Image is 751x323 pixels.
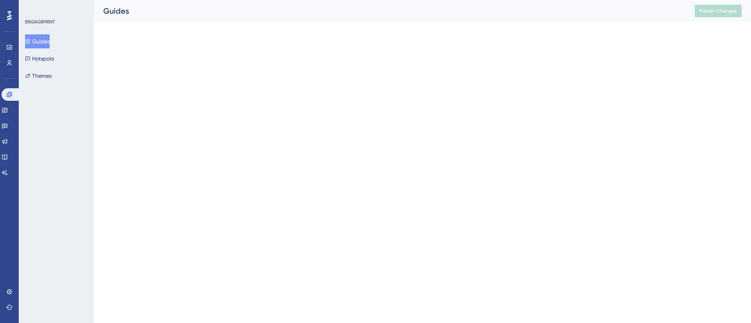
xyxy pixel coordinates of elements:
span: Publish Changes [699,8,737,14]
div: ENGAGEMENT [25,19,55,25]
button: Guides [25,34,50,48]
button: Publish Changes [695,5,742,17]
button: Themes [25,69,52,83]
div: Guides [103,5,675,16]
button: Hotspots [25,52,54,66]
